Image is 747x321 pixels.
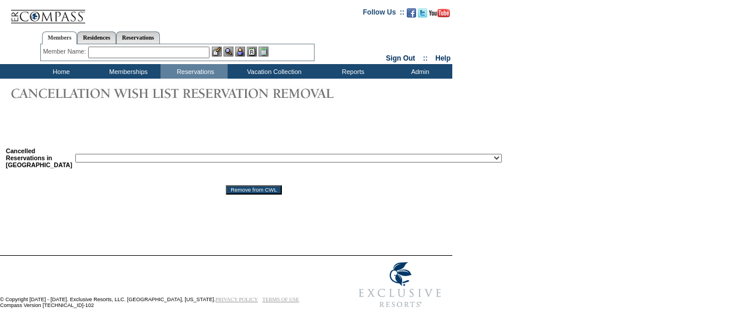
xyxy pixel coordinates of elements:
[263,297,299,302] a: TERMS OF USE
[6,147,72,168] b: Cancelled Reservations in [GEOGRAPHIC_DATA]
[226,185,281,195] input: Remove from CWL
[247,47,257,57] img: Reservations
[386,54,415,62] a: Sign Out
[77,31,116,44] a: Residences
[435,54,451,62] a: Help
[318,64,385,79] td: Reports
[116,31,160,44] a: Reservations
[429,12,450,19] a: Subscribe to our YouTube Channel
[228,64,318,79] td: Vacation Collection
[259,47,268,57] img: b_calculator.gif
[429,9,450,17] img: Subscribe to our YouTube Channel
[212,47,222,57] img: b_edit.gif
[407,12,416,19] a: Become our fan on Facebook
[418,8,427,17] img: Follow us on Twitter
[93,64,160,79] td: Memberships
[363,7,404,21] td: Follow Us ::
[423,54,428,62] span: ::
[224,47,233,57] img: View
[418,12,427,19] a: Follow us on Twitter
[407,8,416,17] img: Become our fan on Facebook
[160,64,228,79] td: Reservations
[235,47,245,57] img: Impersonate
[6,82,356,105] img: Cancellation Wish List Reservation Removal
[385,64,452,79] td: Admin
[43,47,88,57] div: Member Name:
[348,256,452,314] img: Exclusive Resorts
[42,31,78,44] a: Members
[26,64,93,79] td: Home
[215,297,258,302] a: PRIVACY POLICY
